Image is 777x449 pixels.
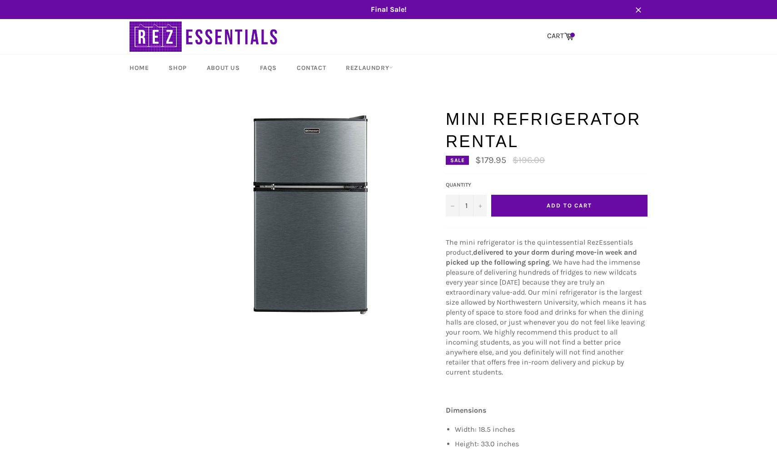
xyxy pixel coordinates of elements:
[446,406,486,414] strong: Dimensions
[446,238,633,257] span: The mini refrigerator is the quintessential RezEssentials product,
[475,155,506,165] span: $179.95
[198,54,249,81] a: About Us
[129,19,279,54] img: RezEssentials
[288,54,335,81] a: Contact
[543,27,578,46] a: CART
[491,195,647,217] button: Add to Cart
[251,54,286,81] a: FAQs
[446,156,469,165] div: Sale
[446,181,487,189] label: Quantity
[473,195,487,217] button: Increase quantity
[120,5,657,15] span: Final Sale!
[547,202,592,209] span: Add to Cart
[455,439,647,449] li: Height: 33.0 inches
[337,54,402,81] a: RezLaundry
[446,248,637,266] strong: delivered to your dorm during move-in week and picked up the following spring
[197,108,415,326] img: Mini Refrigerator Rental
[120,54,158,81] a: Home
[446,108,647,153] h1: Mini Refrigerator Rental
[446,195,459,217] button: Decrease quantity
[513,155,545,165] s: $196.00
[446,258,646,376] span: . We have had the immense pleasure of delivering hundreds of fridges to new wildcats every year s...
[159,54,195,81] a: Shop
[455,424,647,434] li: Width: 18.5 inches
